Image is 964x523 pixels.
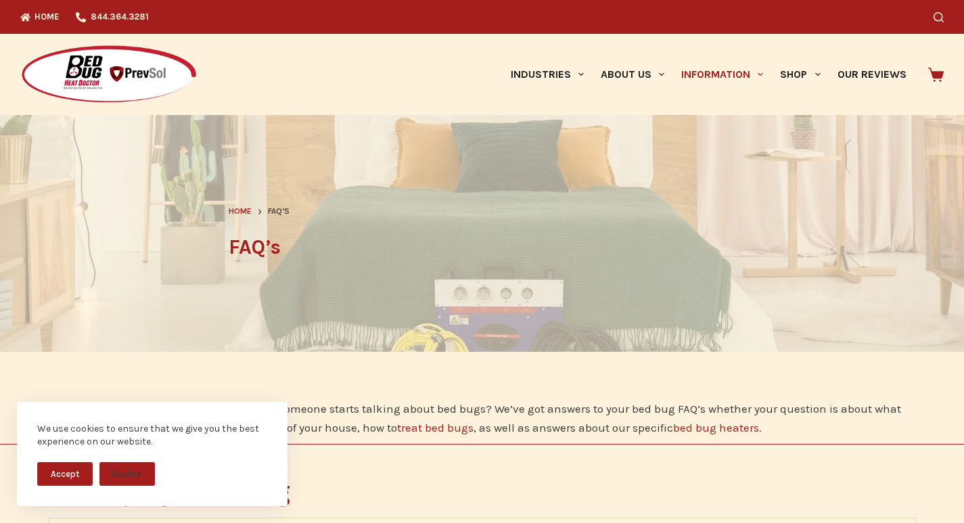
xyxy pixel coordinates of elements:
[37,462,93,486] button: Accept
[934,12,944,22] button: Search
[48,399,916,437] p: Do questions ever pop into your mind when someone starts talking about bed bugs? We’ve got answer...
[502,34,915,115] nav: Primary
[772,34,829,115] a: Shop
[11,5,51,46] button: Open LiveChat chat widget
[37,422,267,449] div: We use cookies to ensure that we give you the best experience on our website.
[48,480,916,504] h2: Identifying a Bed Bug
[229,205,252,219] a: Home
[397,421,474,434] a: treat bed bugs
[229,206,252,216] span: Home
[99,462,155,486] button: Decline
[829,34,915,115] a: Our Reviews
[268,205,290,219] span: FAQ’s
[20,45,198,105] img: Prevsol/Bed Bug Heat Doctor
[502,34,592,115] a: Industries
[673,34,772,115] a: Information
[673,421,759,434] a: bed bug heaters
[592,34,672,115] a: About Us
[229,232,736,263] h1: FAQ’s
